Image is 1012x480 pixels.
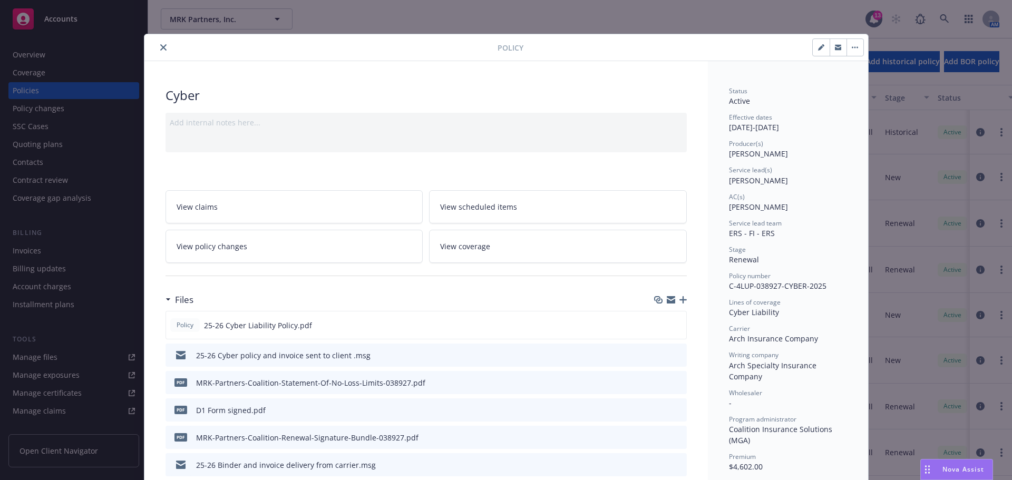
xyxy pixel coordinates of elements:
span: $4,602.00 [729,462,763,472]
span: Nova Assist [942,465,984,474]
span: Status [729,86,747,95]
span: [PERSON_NAME] [729,175,788,185]
span: Producer(s) [729,139,763,148]
button: download file [656,432,665,443]
span: Policy [174,320,196,330]
span: View coverage [440,241,490,252]
div: MRK-Partners-Coalition-Statement-Of-No-Loss-Limits-038927.pdf [196,377,425,388]
button: download file [656,377,665,388]
span: Stage [729,245,746,254]
span: Cyber Liability [729,307,779,317]
button: download file [656,405,665,416]
span: Program administrator [729,415,796,424]
span: pdf [174,406,187,414]
a: View claims [166,190,423,223]
div: 25-26 Cyber policy and invoice sent to client .msg [196,350,371,361]
span: Service lead team [729,219,782,228]
span: [PERSON_NAME] [729,202,788,212]
button: preview file [673,377,683,388]
span: C-4LUP-038927-CYBER-2025 [729,281,826,291]
button: download file [656,459,665,471]
span: [PERSON_NAME] [729,149,788,159]
span: Arch Insurance Company [729,334,818,344]
span: Coalition Insurance Solutions (MGA) [729,424,834,445]
span: pdf [174,378,187,386]
span: pdf [174,433,187,441]
button: preview file [673,405,683,416]
div: Files [166,293,193,307]
div: 25-26 Binder and invoice delivery from carrier.msg [196,459,376,471]
button: preview file [673,350,683,361]
span: Effective dates [729,113,772,122]
span: View claims [177,201,218,212]
span: Carrier [729,324,750,333]
span: AC(s) [729,192,745,201]
div: D1 Form signed.pdf [196,405,266,416]
span: Policy [498,42,523,53]
button: preview file [673,320,682,331]
span: Lines of coverage [729,298,781,307]
a: View scheduled items [429,190,687,223]
h3: Files [175,293,193,307]
button: close [157,41,170,54]
div: [DATE] - [DATE] [729,113,847,133]
span: Renewal [729,254,759,265]
span: View policy changes [177,241,247,252]
span: Service lead(s) [729,165,772,174]
div: Drag to move [921,459,934,479]
span: View scheduled items [440,201,517,212]
span: Wholesaler [729,388,762,397]
button: preview file [673,432,683,443]
span: Policy number [729,271,771,280]
a: View policy changes [166,230,423,263]
div: Add internal notes here... [170,117,683,128]
button: download file [656,320,664,331]
a: View coverage [429,230,687,263]
span: ERS - FI - ERS [729,228,775,238]
span: Arch Specialty Insurance Company [729,360,819,381]
button: preview file [673,459,683,471]
div: MRK-Partners-Coalition-Renewal-Signature-Bundle-038927.pdf [196,432,419,443]
div: Cyber [166,86,687,104]
button: download file [656,350,665,361]
span: Writing company [729,350,779,359]
span: 25-26 Cyber Liability Policy.pdf [204,320,312,331]
button: Nova Assist [920,459,993,480]
span: - [729,398,732,408]
span: Active [729,96,750,106]
span: Premium [729,452,756,461]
